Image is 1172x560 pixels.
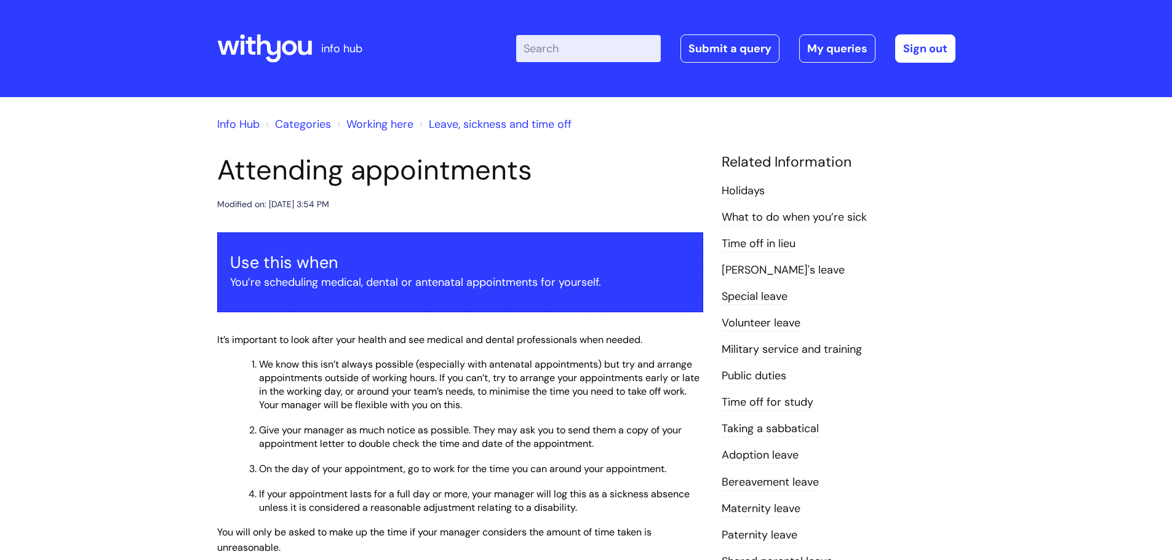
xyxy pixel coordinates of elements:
[722,421,819,437] a: Taking a sabbatical
[722,236,795,252] a: Time off in lieu
[230,253,690,272] h3: Use this when
[722,183,765,199] a: Holidays
[217,333,642,346] span: It’s important to look after your health and see medical and dental professionals when needed.
[516,34,955,63] div: | -
[722,527,797,543] a: Paternity leave
[429,117,572,132] a: Leave, sickness and time off
[895,34,955,63] a: Sign out
[722,154,955,171] h4: Related Information
[275,117,331,132] a: Categories
[259,424,682,450] span: Give your manager as much notice as possible. They may ask you to send them a copy of your appoin...
[417,114,572,134] li: Leave, sickness and time off
[722,315,800,331] a: Volunteer leave
[259,358,700,411] span: We know this isn’t always possible (especially with antenatal appointments) but try and arrange a...
[722,262,845,278] a: [PERSON_NAME]'s leave
[516,35,661,62] input: Search
[722,368,786,384] a: Public duties
[722,475,819,491] a: Bereavement leave
[321,39,362,58] p: info hub
[722,395,813,411] a: Time off for study
[680,34,779,63] a: Submit a query
[259,487,690,514] span: If your appointment lasts for a full day or more, your manager will log this as a sickness absenc...
[217,197,329,212] div: Modified on: [DATE] 3:54 PM
[334,114,413,134] li: Working here
[217,526,652,554] span: You will only be asked to make up the time if your manager considers the amount of time taken is ...
[722,448,799,463] a: Adoption leave
[217,117,260,132] a: Info Hub
[722,342,862,358] a: Military service and training
[263,114,331,134] li: Solution home
[722,210,867,226] a: What to do when you’re sick
[346,117,413,132] a: Working here
[722,289,787,305] a: Special leave
[259,462,666,475] span: On the day of your appointment, go to work for the time you can around your appointment.
[230,272,690,292] p: You’re scheduling medical, dental or antenatal appointments for yourself.
[722,501,800,517] a: Maternity leave
[799,34,875,63] a: My queries
[217,154,703,187] h1: Attending appointments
